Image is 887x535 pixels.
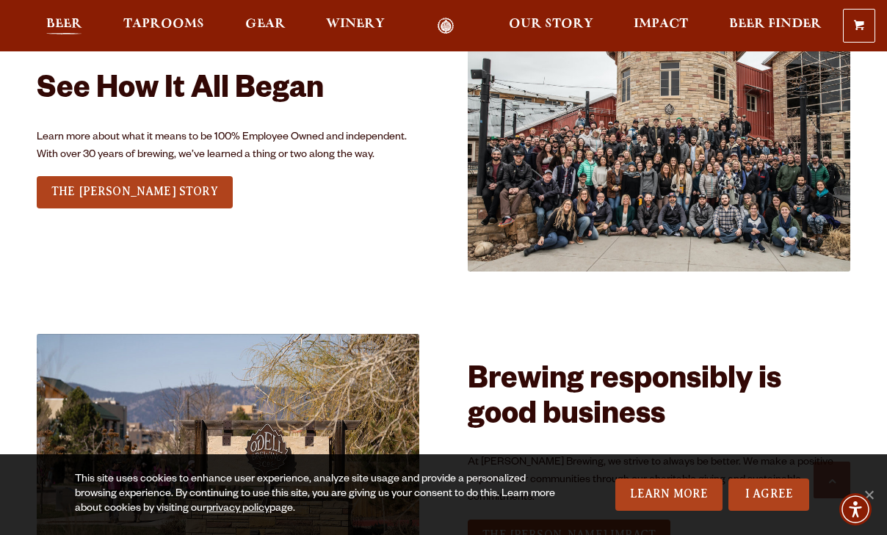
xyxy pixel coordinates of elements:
a: Learn More [615,478,723,511]
div: See Our Full LineUp [37,174,233,211]
h2: See How It All Began [37,74,419,109]
a: I Agree [728,478,809,511]
a: Our Story [499,18,603,34]
a: Winery [316,18,394,34]
span: Winery [326,18,385,30]
span: THE [PERSON_NAME] STORY [51,185,218,198]
a: Beer Finder [720,18,831,34]
span: Beer Finder [729,18,822,30]
a: Taprooms [114,18,214,34]
a: Gear [236,18,295,34]
span: Impact [634,18,688,30]
a: Beer [37,18,92,34]
a: Impact [624,18,698,34]
div: Accessibility Menu [839,493,872,525]
a: THE [PERSON_NAME] STORY [37,176,233,208]
p: Learn more about what it means to be 100% Employee Owned and independent. With over 30 years of b... [37,129,419,164]
a: Odell Home [419,18,474,34]
a: privacy policy [206,503,269,515]
span: Gear [245,18,286,30]
img: 2020FamPhoto [468,16,850,271]
span: Taprooms [123,18,204,30]
span: Our Story [509,18,593,30]
h2: Brewing responsibly is good business [468,365,850,436]
div: This site uses cookies to enhance user experience, analyze site usage and provide a personalized ... [75,473,563,517]
span: Beer [46,18,82,30]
